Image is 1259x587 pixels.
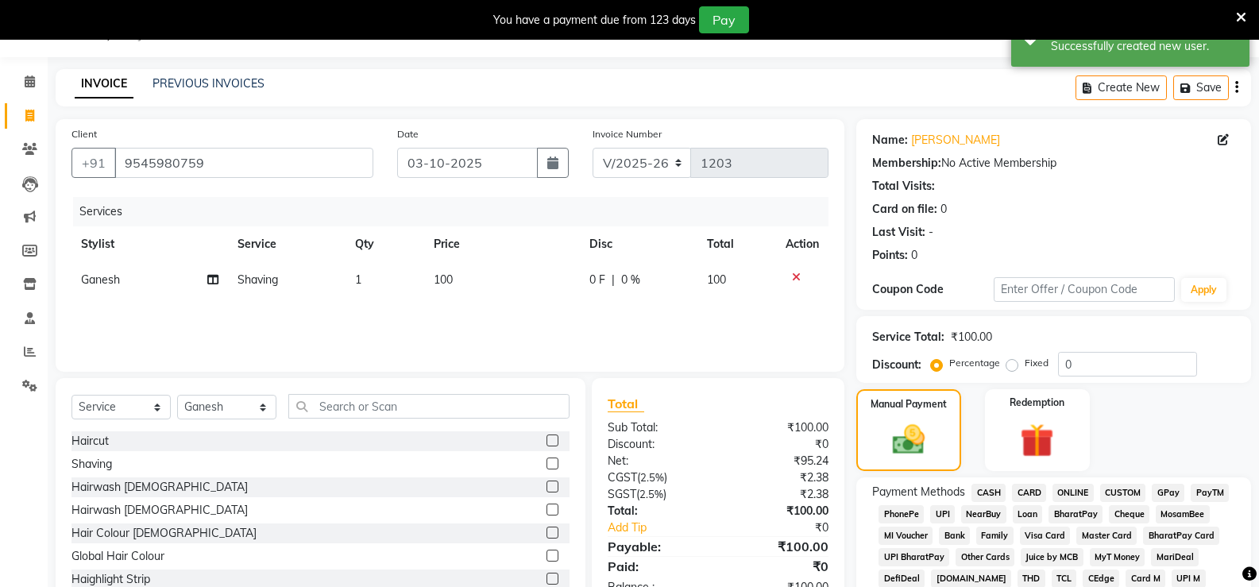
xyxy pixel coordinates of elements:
div: ₹100.00 [951,329,992,346]
th: Action [776,226,828,262]
span: 2.5% [639,488,663,500]
span: 1 [355,272,361,287]
span: 2.5% [640,471,664,484]
div: ₹100.00 [718,537,840,556]
span: Ganesh [81,272,120,287]
th: Service [228,226,346,262]
th: Total [697,226,776,262]
div: Hairwash [DEMOGRAPHIC_DATA] [71,479,248,496]
div: Coupon Code [872,281,993,298]
div: ( ) [596,469,718,486]
div: Discount: [596,436,718,453]
a: Add Tip [596,519,739,536]
button: Apply [1181,278,1226,302]
div: 0 [940,201,947,218]
span: Juice by MCB [1021,548,1083,566]
div: ₹0 [718,557,840,576]
div: Services [73,197,840,226]
span: UPI [930,505,955,523]
span: PhonePe [879,505,924,523]
span: Other Cards [956,548,1014,566]
a: [PERSON_NAME] [911,132,1000,149]
span: Visa Card [1020,527,1071,545]
div: - [929,224,933,241]
span: BharatPay [1049,505,1103,523]
div: ₹100.00 [718,503,840,519]
span: CARD [1012,484,1046,502]
span: CASH [971,484,1006,502]
button: Create New [1076,75,1167,100]
span: BharatPay Card [1143,527,1219,545]
div: Paid: [596,557,718,576]
div: Successfully created new user. [1051,38,1238,55]
div: Total Visits: [872,178,935,195]
input: Enter Offer / Coupon Code [994,277,1175,302]
span: Loan [1013,505,1043,523]
input: Search or Scan [288,394,570,419]
div: ₹0 [718,436,840,453]
span: MI Voucher [879,527,933,545]
span: MariDeal [1151,548,1199,566]
div: Service Total: [872,329,944,346]
div: Hair Colour [DEMOGRAPHIC_DATA] [71,525,257,542]
label: Percentage [949,356,1000,370]
span: MyT Money [1090,548,1145,566]
span: GPay [1152,484,1184,502]
div: ( ) [596,486,718,503]
th: Price [424,226,581,262]
span: | [612,272,615,288]
div: ₹0 [739,519,840,536]
img: _cash.svg [882,421,935,458]
div: Total: [596,503,718,519]
div: Net: [596,453,718,469]
div: Hairwash [DEMOGRAPHIC_DATA] [71,502,248,519]
span: MosamBee [1156,505,1210,523]
label: Redemption [1010,396,1064,410]
div: No Active Membership [872,155,1235,172]
div: Membership: [872,155,941,172]
div: You have a payment due from 123 days [493,12,696,29]
th: Disc [580,226,697,262]
span: Bank [939,527,970,545]
div: Sub Total: [596,419,718,436]
span: NearBuy [961,505,1006,523]
label: Client [71,127,97,141]
span: 100 [707,272,726,287]
div: Global Hair Colour [71,548,164,565]
div: Name: [872,132,908,149]
label: Invoice Number [593,127,662,141]
button: Pay [699,6,749,33]
div: Discount: [872,357,921,373]
span: UPI BharatPay [879,548,949,566]
span: Master Card [1076,527,1137,545]
button: Save [1173,75,1229,100]
span: Family [976,527,1014,545]
div: ₹2.38 [718,486,840,503]
span: PayTM [1191,484,1229,502]
span: 100 [434,272,453,287]
label: Fixed [1025,356,1049,370]
span: CGST [608,470,637,485]
label: Manual Payment [871,397,947,411]
a: PREVIOUS INVOICES [153,76,265,91]
span: ONLINE [1052,484,1094,502]
span: 0 % [621,272,640,288]
span: 0 F [589,272,605,288]
div: ₹100.00 [718,419,840,436]
div: Payable: [596,537,718,556]
th: Qty [346,226,424,262]
img: _gift.svg [1010,419,1064,461]
span: Cheque [1109,505,1149,523]
th: Stylist [71,226,228,262]
a: INVOICE [75,70,133,98]
div: 0 [911,247,917,264]
span: Shaving [238,272,278,287]
input: Search by Name/Mobile/Email/Code [114,148,373,178]
div: ₹95.24 [718,453,840,469]
span: SGST [608,487,636,501]
span: Total [608,396,644,412]
span: Payment Methods [872,484,965,500]
span: CUSTOM [1100,484,1146,502]
div: Shaving [71,456,112,473]
div: Points: [872,247,908,264]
